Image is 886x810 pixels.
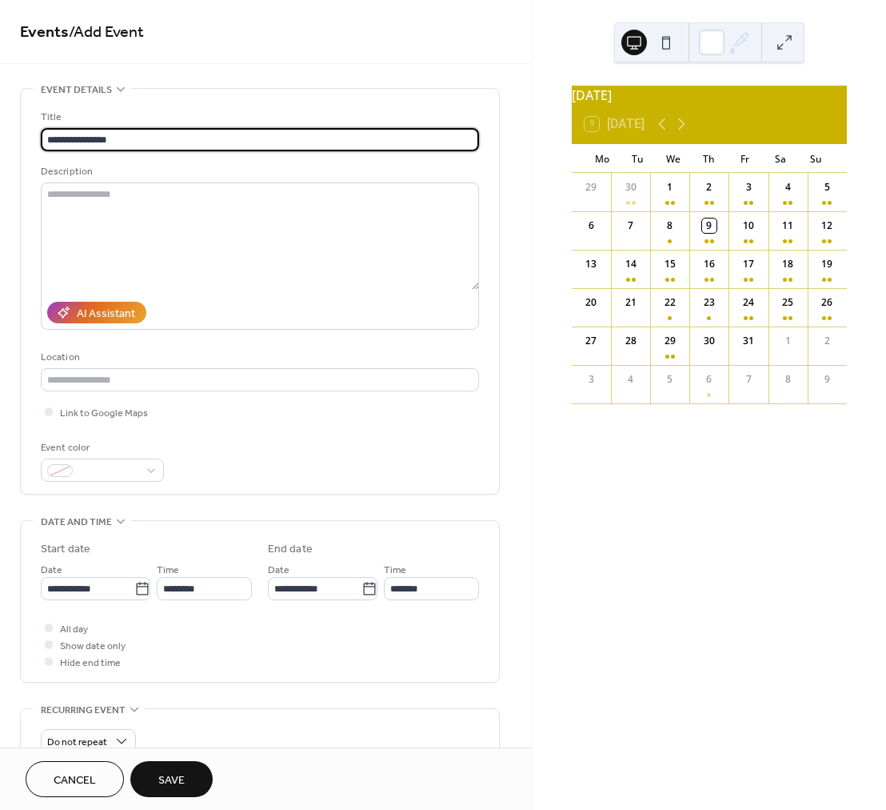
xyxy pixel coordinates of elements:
[663,180,677,194] div: 1
[54,772,96,789] span: Cancel
[663,295,677,310] div: 22
[663,334,677,348] div: 29
[41,163,476,180] div: Description
[820,372,834,387] div: 9
[663,257,677,271] div: 15
[384,562,406,579] span: Time
[41,541,90,558] div: Start date
[41,702,126,719] span: Recurring event
[820,219,834,233] div: 12
[702,334,716,348] div: 30
[584,257,598,271] div: 13
[780,372,795,387] div: 8
[158,772,185,789] span: Save
[741,219,756,233] div: 10
[41,562,62,579] span: Date
[656,144,692,173] div: We
[780,295,795,310] div: 25
[702,180,716,194] div: 2
[624,372,638,387] div: 4
[26,761,124,797] button: Cancel
[763,144,799,173] div: Sa
[584,372,598,387] div: 3
[741,180,756,194] div: 3
[741,257,756,271] div: 17
[60,655,121,672] span: Hide end time
[692,144,728,173] div: Th
[820,295,834,310] div: 26
[780,180,795,194] div: 4
[820,180,834,194] div: 5
[584,219,598,233] div: 6
[584,334,598,348] div: 27
[584,295,598,310] div: 20
[624,334,638,348] div: 28
[69,17,144,48] span: / Add Event
[702,295,716,310] div: 23
[60,405,148,422] span: Link to Google Maps
[702,372,716,387] div: 6
[702,219,716,233] div: 9
[624,219,638,233] div: 7
[620,144,656,173] div: Tu
[41,82,112,98] span: Event details
[157,562,179,579] span: Time
[41,439,161,456] div: Event color
[780,257,795,271] div: 18
[820,257,834,271] div: 19
[41,514,112,531] span: Date and time
[585,144,621,173] div: Mo
[41,349,476,366] div: Location
[741,295,756,310] div: 24
[727,144,763,173] div: Fr
[820,334,834,348] div: 2
[20,17,69,48] a: Events
[60,621,88,638] span: All day
[77,306,135,323] div: AI Assistant
[47,302,146,323] button: AI Assistant
[663,219,677,233] div: 8
[572,86,847,105] div: [DATE]
[624,295,638,310] div: 21
[798,144,834,173] div: Su
[268,541,313,558] div: End date
[741,334,756,348] div: 31
[47,733,107,752] span: Do not repeat
[780,219,795,233] div: 11
[41,109,476,126] div: Title
[624,257,638,271] div: 14
[60,638,126,655] span: Show date only
[741,372,756,387] div: 7
[663,372,677,387] div: 5
[584,180,598,194] div: 29
[702,257,716,271] div: 16
[780,334,795,348] div: 1
[624,180,638,194] div: 30
[130,761,213,797] button: Save
[268,562,289,579] span: Date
